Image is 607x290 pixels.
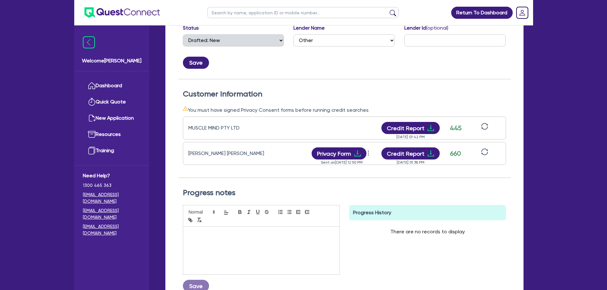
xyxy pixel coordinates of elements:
[83,223,141,237] a: [EMAIL_ADDRESS][DOMAIN_NAME]
[354,150,361,157] span: download
[83,78,141,94] a: Dashboard
[88,98,96,106] img: quick-quote
[83,94,141,110] a: Quick Quote
[427,124,435,132] span: download
[83,191,141,205] a: [EMAIL_ADDRESS][DOMAIN_NAME]
[82,57,141,65] span: Welcome [PERSON_NAME]
[404,24,448,32] label: Lender Id
[366,148,372,159] button: Dropdown toggle
[448,149,464,158] div: 660
[188,124,268,132] div: MUSCLE MIND PTY LTD
[83,143,141,159] a: Training
[481,148,488,155] span: sync
[365,148,372,158] span: more
[183,24,199,32] label: Status
[479,123,490,134] button: sync
[83,110,141,126] a: New Application
[514,4,531,21] a: Dropdown toggle
[83,126,141,143] a: Resources
[188,150,268,157] div: [PERSON_NAME] [PERSON_NAME]
[481,123,488,130] span: sync
[293,24,325,32] label: Lender Name
[349,205,506,220] div: Progress History
[183,57,209,69] button: Save
[183,106,506,114] div: You must have signed Privacy Consent forms before running credit searches
[183,106,188,111] span: warning
[83,182,141,189] span: 1300 465 363
[383,220,473,243] div: There are no records to display
[183,188,506,197] h2: Progress notes
[88,114,96,122] img: new-application
[88,147,96,154] img: training
[312,147,366,159] button: Privacy Formdownload
[426,25,448,31] span: (optional)
[83,36,95,48] img: icon-menu-close
[381,147,440,159] button: Credit Reportdownload
[448,123,464,133] div: 445
[451,7,513,19] a: Return To Dashboard
[479,148,490,159] button: sync
[83,172,141,180] span: Need Help?
[88,131,96,138] img: resources
[183,89,506,99] h2: Customer Information
[427,150,435,157] span: download
[83,207,141,221] a: [EMAIL_ADDRESS][DOMAIN_NAME]
[381,122,440,134] button: Credit Reportdownload
[84,7,160,18] img: quest-connect-logo-blue
[207,7,399,18] input: Search by name, application ID or mobile number...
